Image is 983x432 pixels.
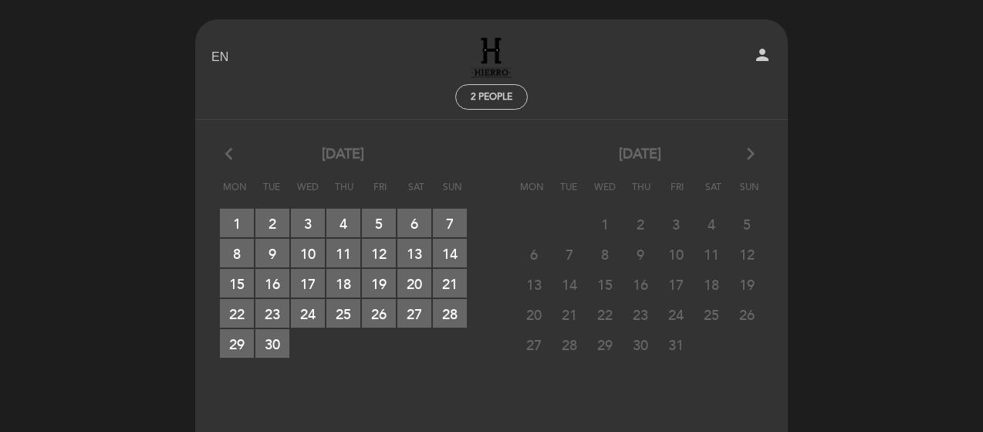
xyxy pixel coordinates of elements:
[588,300,622,328] span: 22
[255,239,289,267] span: 9
[753,46,772,64] i: person
[291,209,325,237] span: 3
[433,269,467,298] span: 21
[255,209,289,237] span: 2
[433,239,467,267] span: 14
[694,209,728,238] span: 4
[362,209,396,237] span: 5
[397,209,431,237] span: 6
[326,209,360,237] span: 4
[589,179,620,208] span: Wed
[326,269,360,298] span: 18
[588,270,622,298] span: 15
[326,239,360,267] span: 11
[552,330,586,359] span: 28
[362,269,396,298] span: 19
[322,145,364,165] span: [DATE]
[626,179,657,208] span: Thu
[735,179,765,208] span: Sun
[433,299,467,328] span: 28
[517,270,551,298] span: 13
[401,179,432,208] span: Sat
[255,329,289,358] span: 30
[698,179,729,208] span: Sat
[397,269,431,298] span: 20
[437,179,468,208] span: Sun
[220,209,254,237] span: 1
[225,145,239,165] i: arrow_back_ios
[659,209,693,238] span: 3
[291,299,325,328] span: 24
[292,179,323,208] span: Wed
[397,239,431,267] span: 13
[730,270,764,298] span: 19
[362,299,396,328] span: 26
[552,300,586,328] span: 21
[694,300,728,328] span: 25
[395,36,588,79] a: Hierro [GEOGRAPHIC_DATA]
[694,270,728,298] span: 18
[291,239,325,267] span: 10
[744,145,758,165] i: arrow_forward_ios
[588,240,622,268] span: 8
[220,239,254,267] span: 8
[220,299,254,328] span: 22
[255,269,289,298] span: 16
[730,300,764,328] span: 26
[753,46,772,70] button: person
[623,209,657,238] span: 2
[623,240,657,268] span: 9
[619,145,661,165] span: [DATE]
[220,269,254,298] span: 15
[730,209,764,238] span: 5
[662,179,693,208] span: Fri
[730,240,764,268] span: 12
[329,179,360,208] span: Thu
[220,179,251,208] span: Mon
[588,209,622,238] span: 1
[517,179,548,208] span: Mon
[694,240,728,268] span: 11
[397,299,431,328] span: 27
[365,179,396,208] span: Fri
[659,270,693,298] span: 17
[255,299,289,328] span: 23
[517,240,551,268] span: 6
[659,240,693,268] span: 10
[659,330,693,359] span: 31
[553,179,584,208] span: Tue
[362,239,396,267] span: 12
[220,329,254,358] span: 29
[517,330,551,359] span: 27
[433,209,467,237] span: 7
[256,179,287,208] span: Tue
[588,330,622,359] span: 29
[326,299,360,328] span: 25
[659,300,693,328] span: 24
[552,240,586,268] span: 7
[552,270,586,298] span: 14
[623,270,657,298] span: 16
[623,330,657,359] span: 30
[517,300,551,328] span: 20
[471,91,512,103] span: 2 people
[623,300,657,328] span: 23
[291,269,325,298] span: 17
